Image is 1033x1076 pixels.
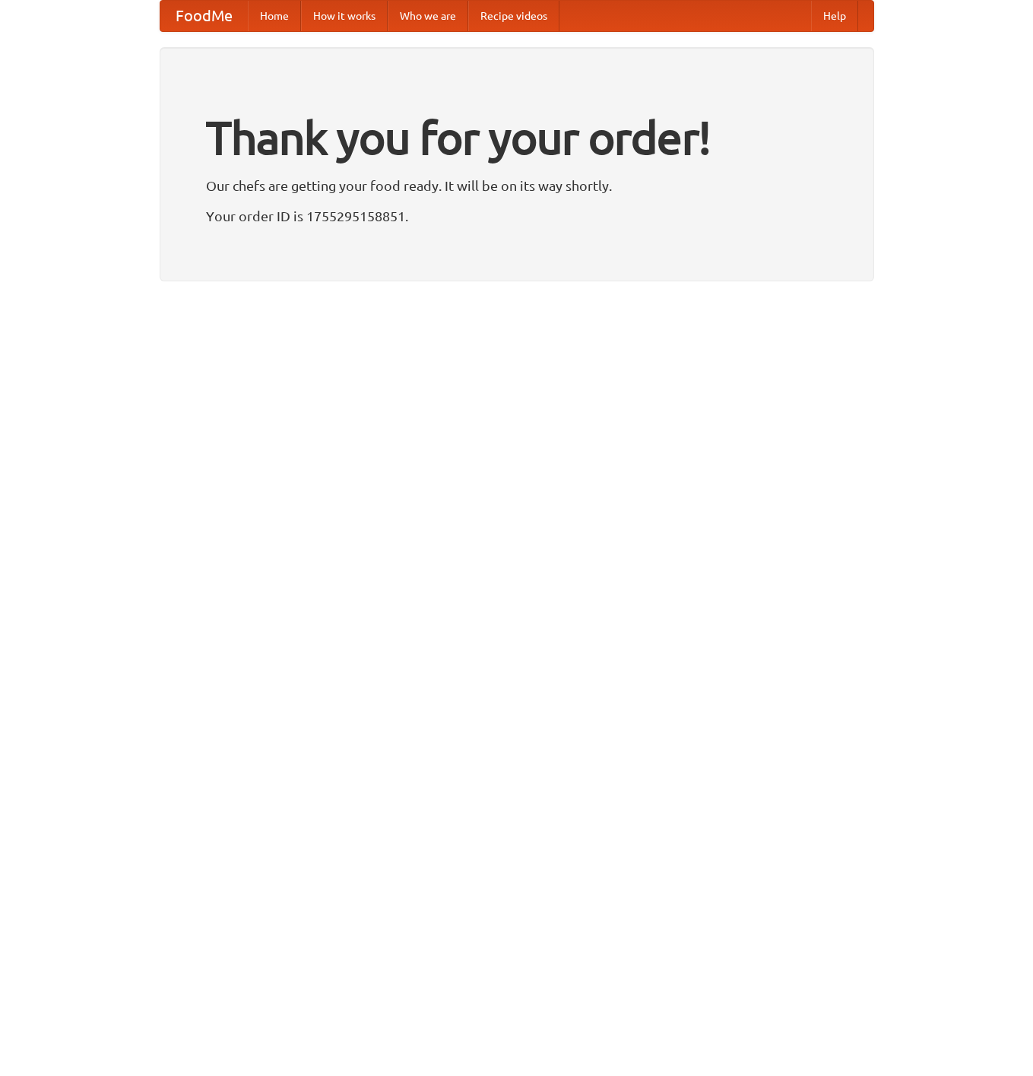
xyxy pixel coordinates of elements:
a: Help [811,1,858,31]
a: How it works [301,1,388,31]
a: FoodMe [160,1,248,31]
p: Your order ID is 1755295158851. [206,205,828,227]
h1: Thank you for your order! [206,101,828,174]
p: Our chefs are getting your food ready. It will be on its way shortly. [206,174,828,197]
a: Who we are [388,1,468,31]
a: Recipe videos [468,1,559,31]
a: Home [248,1,301,31]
